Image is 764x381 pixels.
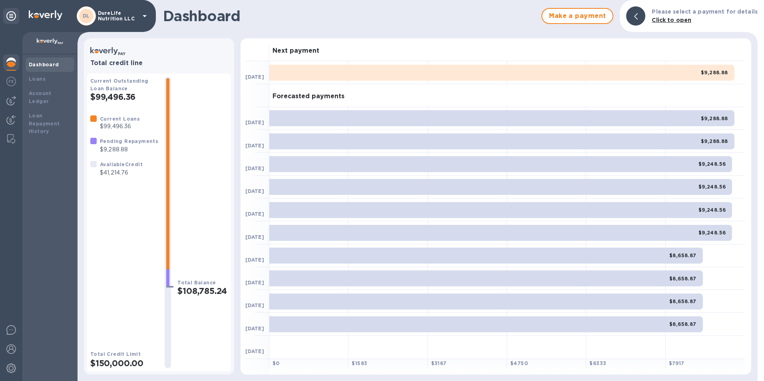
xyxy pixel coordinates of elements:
b: $ 0 [273,360,280,366]
b: [DATE] [245,325,264,331]
b: Pending Repayments [100,138,158,144]
b: Current Loans [100,116,140,122]
span: Make a payment [549,11,606,21]
h2: $99,496.36 [90,92,158,102]
img: Logo [29,10,62,20]
h1: Dashboard [163,8,537,24]
b: [DATE] [245,234,264,240]
b: Current Outstanding Loan Balance [90,78,149,91]
b: [DATE] [245,280,264,286]
b: DL [83,13,90,19]
p: $99,496.36 [100,122,140,131]
b: Please select a payment for details [652,8,758,15]
b: [DATE] [245,143,264,149]
b: Total Balance [177,280,216,286]
b: Loan Repayment History [29,113,60,135]
b: [DATE] [245,165,264,171]
b: $8,658.87 [669,298,696,304]
b: [DATE] [245,211,264,217]
p: DureLife Nutrition LLC [98,10,138,22]
b: $ 6333 [589,360,606,366]
b: $8,658.87 [669,276,696,282]
b: $8,658.87 [669,321,696,327]
b: [DATE] [245,302,264,308]
b: $9,288.88 [701,115,728,121]
b: $ 3167 [431,360,447,366]
b: Dashboard [29,62,59,67]
b: Account Ledger [29,90,52,104]
p: $9,288.88 [100,145,158,154]
b: $9,248.56 [698,230,726,236]
b: $9,288.88 [701,69,728,75]
b: $9,288.88 [701,138,728,144]
img: Foreign exchange [6,77,16,86]
h2: $108,785.24 [177,286,228,296]
h3: Next payment [273,47,319,55]
h3: Total credit line [90,60,228,67]
b: $ 1583 [352,360,367,366]
b: Total Credit Limit [90,351,141,357]
b: [DATE] [245,257,264,263]
p: $41,214.76 [100,169,143,177]
b: $9,248.56 [698,207,726,213]
button: Make a payment [541,8,613,24]
b: [DATE] [245,119,264,125]
b: $9,248.56 [698,161,726,167]
b: [DATE] [245,188,264,194]
h2: $150,000.00 [90,358,158,368]
b: $8,658.87 [669,252,696,258]
b: Loans [29,76,46,82]
b: $ 4750 [510,360,528,366]
b: [DATE] [245,74,264,80]
b: [DATE] [245,348,264,354]
b: Click to open [652,17,691,23]
b: $ 7917 [669,360,684,366]
b: Available Credit [100,161,143,167]
h3: Forecasted payments [273,93,344,100]
b: $9,248.56 [698,184,726,190]
div: Unpin categories [3,8,19,24]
